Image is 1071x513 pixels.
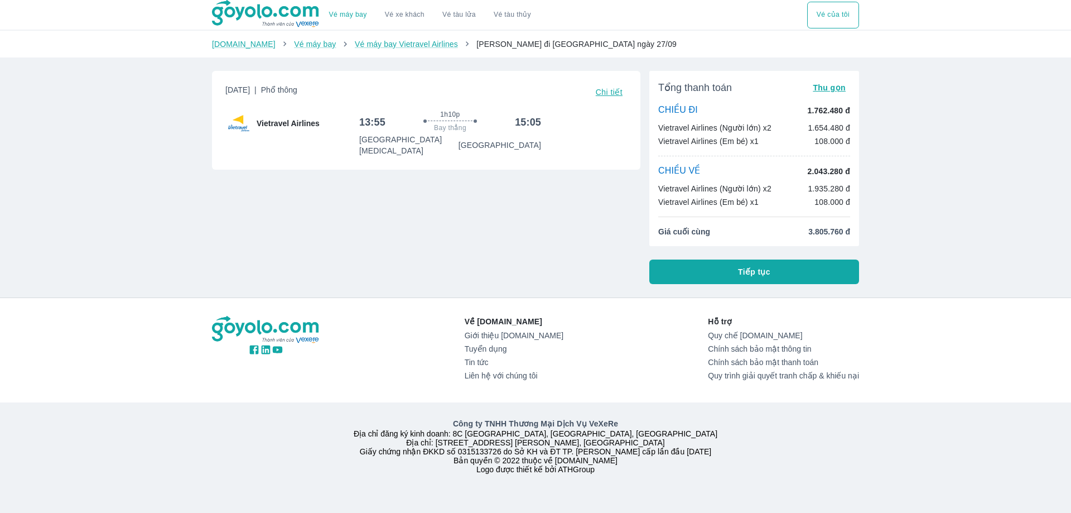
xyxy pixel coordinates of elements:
[658,165,701,178] p: CHIỀU VỀ
[320,2,540,28] div: choose transportation mode
[212,316,320,344] img: logo
[465,358,563,367] a: Tin tức
[212,39,859,50] nav: breadcrumb
[808,226,850,237] span: 3.805.760 đ
[214,418,857,429] p: Công ty TNHH Thương Mại Dịch Vụ VeXeRe
[658,104,698,117] p: CHIỀU ĐI
[808,122,850,133] p: 1.654.480 đ
[359,116,385,129] h6: 13:55
[738,266,770,277] span: Tiếp tục
[807,2,859,28] div: choose transportation mode
[808,183,850,194] p: 1.935.280 đ
[359,134,459,156] p: [GEOGRAPHIC_DATA] [MEDICAL_DATA]
[434,123,466,132] span: Bay thẳng
[294,40,336,49] a: Vé máy bay
[261,85,297,94] span: Phổ thông
[476,40,677,49] span: [PERSON_NAME] đi [GEOGRAPHIC_DATA] ngày 27/09
[254,85,257,94] span: |
[808,80,850,95] button: Thu gọn
[814,136,850,147] p: 108.000 đ
[385,11,424,19] a: Vé xe khách
[329,11,367,19] a: Vé máy bay
[485,2,540,28] button: Vé tàu thủy
[808,166,850,177] p: 2.043.280 đ
[807,2,859,28] button: Vé của tôi
[708,371,859,380] a: Quy trình giải quyết tranh chấp & khiếu nại
[708,358,859,367] a: Chính sách bảo mật thanh toán
[355,40,458,49] a: Vé máy bay Vietravel Airlines
[225,84,297,100] span: [DATE]
[708,316,859,327] p: Hỗ trợ
[808,105,850,116] p: 1.762.480 đ
[205,418,866,474] div: Địa chỉ đăng ký kinh doanh: 8C [GEOGRAPHIC_DATA], [GEOGRAPHIC_DATA], [GEOGRAPHIC_DATA] Địa chỉ: [...
[459,140,541,151] p: [GEOGRAPHIC_DATA]
[433,2,485,28] a: Vé tàu lửa
[658,196,759,208] p: Vietravel Airlines (Em bé) x1
[649,260,859,284] button: Tiếp tục
[708,331,859,340] a: Quy chế [DOMAIN_NAME]
[658,226,710,237] span: Giá cuối cùng
[465,344,563,353] a: Tuyển dụng
[465,316,563,327] p: Về [DOMAIN_NAME]
[813,83,846,92] span: Thu gọn
[658,136,759,147] p: Vietravel Airlines (Em bé) x1
[708,344,859,353] a: Chính sách bảo mật thông tin
[515,116,541,129] h6: 15:05
[465,371,563,380] a: Liên hệ với chúng tôi
[658,122,771,133] p: Vietravel Airlines (Người lớn) x2
[658,81,732,94] span: Tổng thanh toán
[814,196,850,208] p: 108.000 đ
[591,84,627,100] button: Chi tiết
[465,331,563,340] a: Giới thiệu [DOMAIN_NAME]
[212,40,276,49] a: [DOMAIN_NAME]
[658,183,771,194] p: Vietravel Airlines (Người lớn) x2
[440,110,460,119] span: 1h10p
[257,118,320,129] span: Vietravel Airlines
[596,88,623,97] span: Chi tiết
